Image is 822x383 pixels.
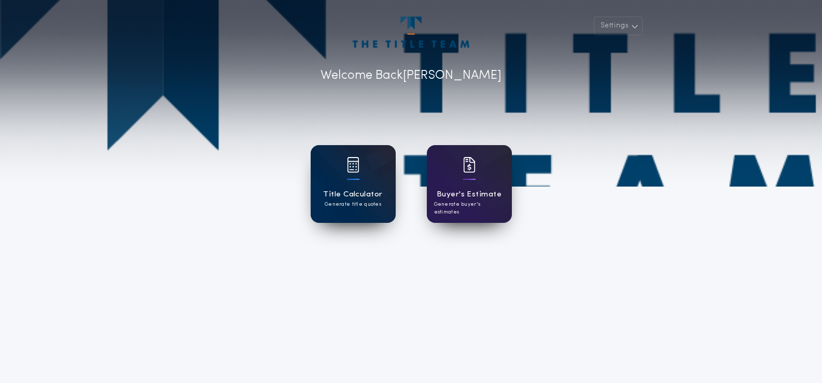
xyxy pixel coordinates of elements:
[594,17,643,35] button: Settings
[321,66,501,85] p: Welcome Back [PERSON_NAME]
[434,201,505,216] p: Generate buyer's estimates
[437,189,501,201] h1: Buyer's Estimate
[347,157,359,173] img: card icon
[353,17,469,48] img: account-logo
[323,189,382,201] h1: Title Calculator
[463,157,476,173] img: card icon
[427,145,512,223] a: card iconBuyer's EstimateGenerate buyer's estimates
[325,201,381,208] p: Generate title quotes
[311,145,396,223] a: card iconTitle CalculatorGenerate title quotes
